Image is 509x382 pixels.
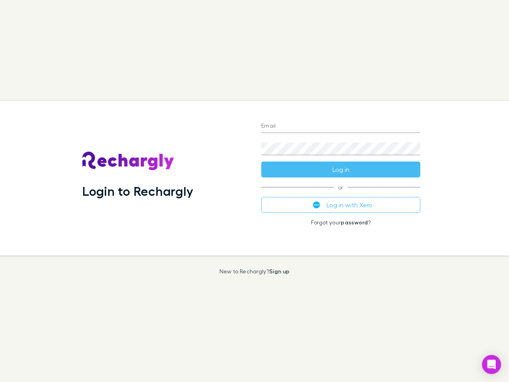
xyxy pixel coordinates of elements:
div: Open Intercom Messenger [482,355,501,374]
img: Rechargly's Logo [82,152,175,171]
button: Log in [261,162,420,177]
h1: Login to Rechargly [82,183,193,199]
p: New to Rechargly? [220,268,290,275]
img: Xero's logo [313,201,320,209]
a: Sign up [269,268,289,275]
p: Forgot your ? [261,219,420,226]
button: Log in with Xero [261,197,420,213]
a: password [341,219,368,226]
